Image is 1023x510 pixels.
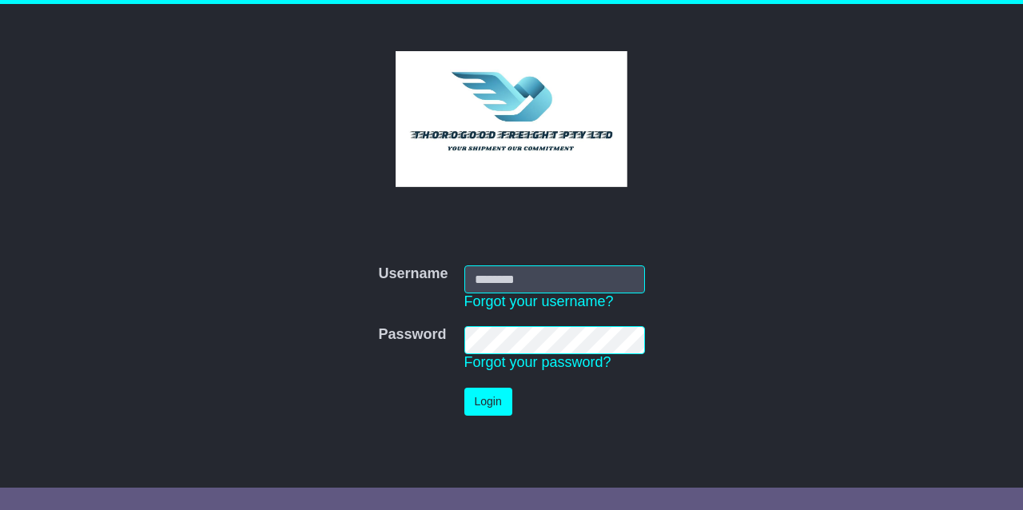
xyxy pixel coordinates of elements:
[464,293,614,309] a: Forgot your username?
[378,326,446,344] label: Password
[396,51,628,187] img: Thorogood Freight Pty Ltd
[378,265,448,283] label: Username
[464,388,512,416] button: Login
[464,354,611,370] a: Forgot your password?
